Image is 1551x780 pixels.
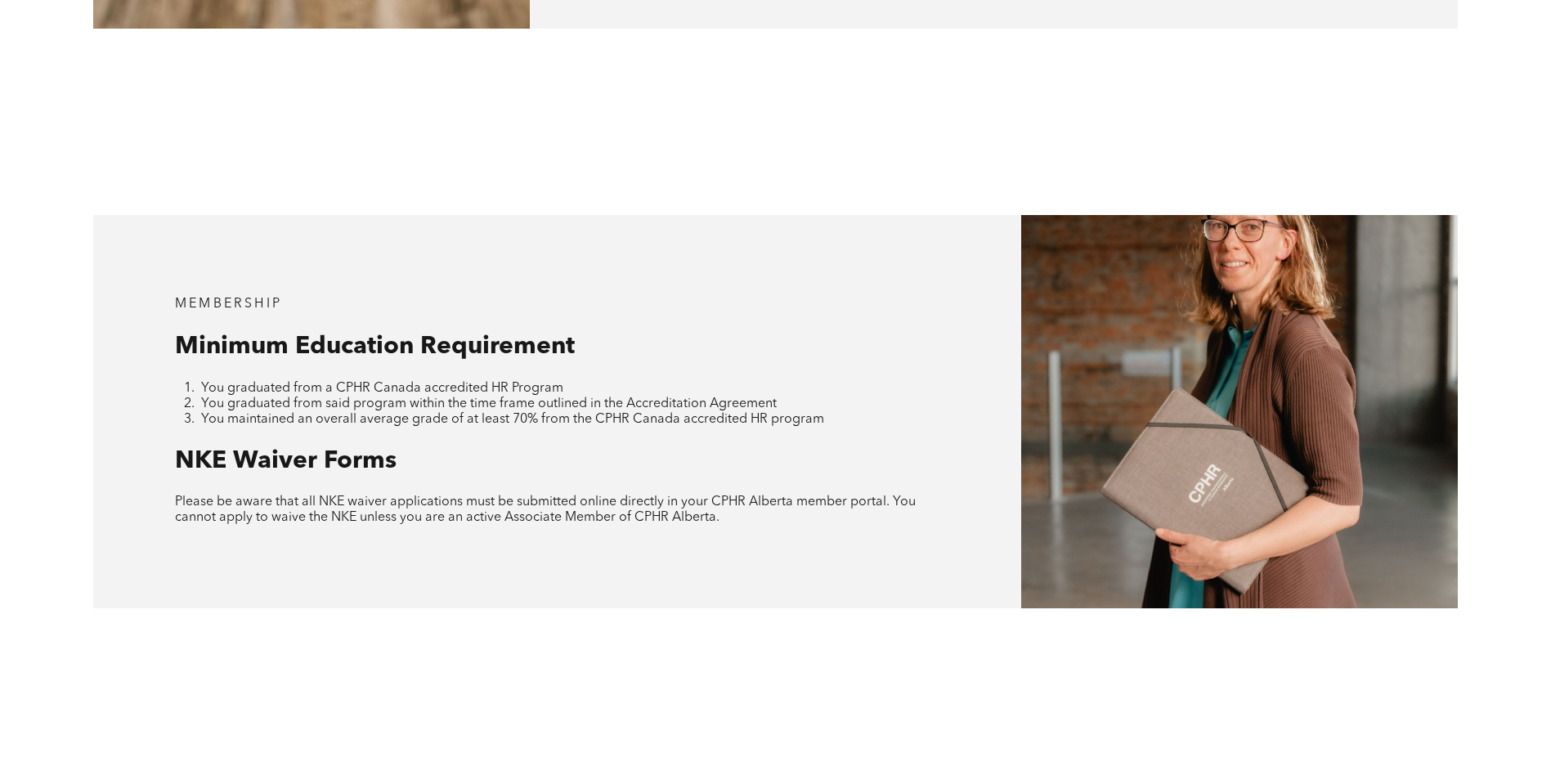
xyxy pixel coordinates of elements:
[175,495,916,524] span: Please be aware that all NKE waiver applications must be submitted online directly in your CPHR A...
[201,382,563,395] span: You graduated from a CPHR Canada accredited HR Program
[175,298,282,311] span: MEMBERSHIP
[201,413,824,426] span: You maintained an overall average grade of at least 70% from the CPHR Canada accredited HR program
[175,449,397,473] span: NKE Waiver Forms
[201,397,777,410] span: You graduated from said program within the time frame outlined in the Accreditation Agreement
[175,334,575,359] span: Minimum Education Requirement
